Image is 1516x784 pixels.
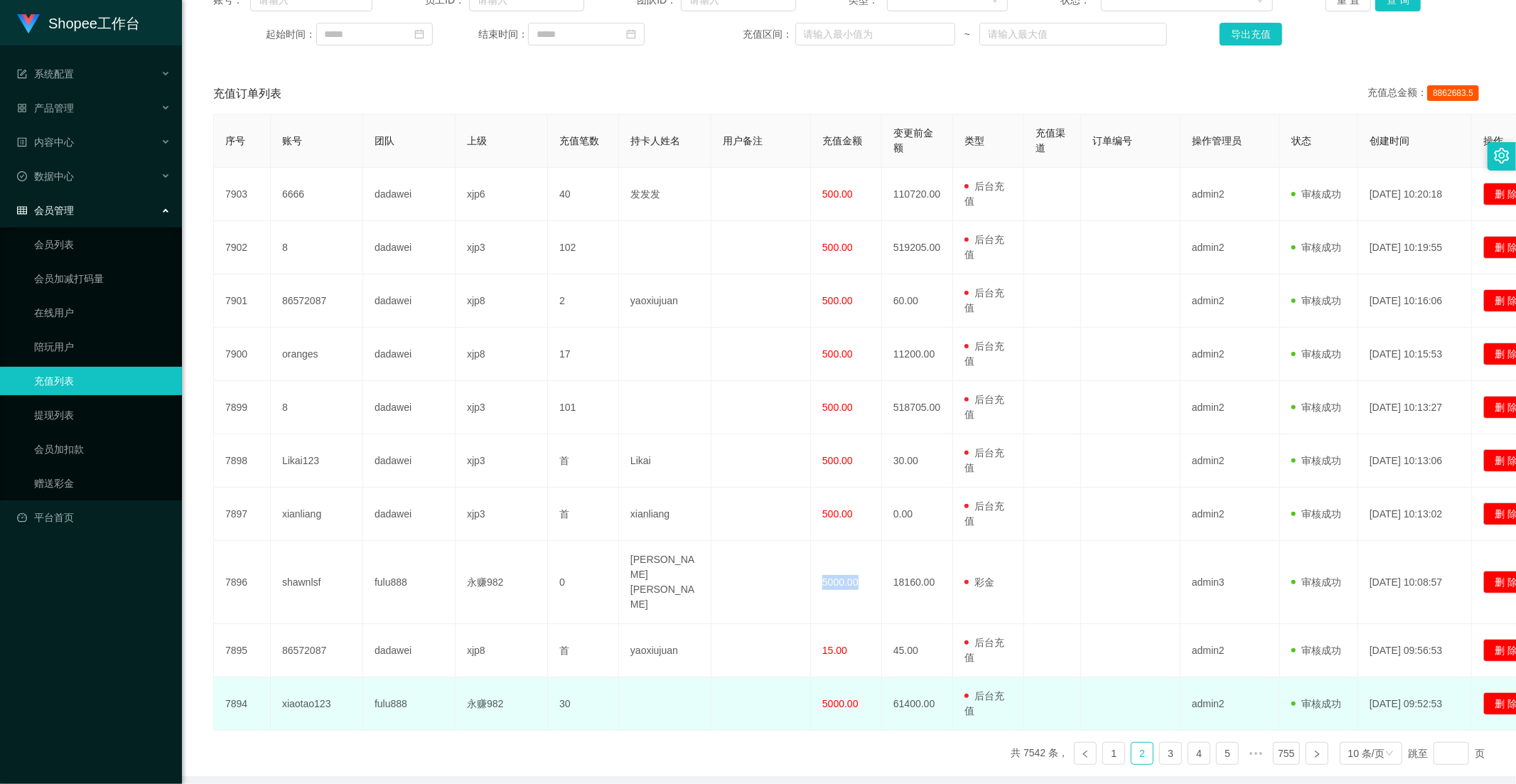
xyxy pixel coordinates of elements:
[1159,742,1182,765] li: 3
[964,340,1004,367] span: 后台充值
[1306,742,1328,765] li: 下一页
[1217,743,1238,764] a: 5
[548,274,619,328] td: 2
[271,541,363,624] td: shawnlsf
[1181,434,1280,488] td: admin2
[964,576,994,588] span: 彩金
[1494,148,1510,163] i: 图标: setting
[1291,455,1341,466] span: 审核成功
[17,103,27,113] i: 图标: appstore-o
[363,328,456,381] td: dadawei
[1291,576,1341,588] span: 审核成功
[619,541,711,624] td: [PERSON_NAME] [PERSON_NAME]
[456,328,548,381] td: xjp8
[822,508,853,520] span: 500.00
[1358,624,1472,677] td: [DATE] 09:56:53
[548,488,619,541] td: 首
[1011,742,1068,765] li: 共 7542 条，
[1291,188,1341,200] span: 审核成功
[822,698,859,709] span: 5000.00
[882,381,953,434] td: 518705.00
[17,102,74,114] span: 产品管理
[17,14,40,34] img: logo.9652507e.png
[1348,743,1385,764] div: 10 条/页
[955,27,980,42] span: ~
[267,27,316,42] span: 起始时间：
[626,29,636,39] i: 图标: calendar
[1358,328,1472,381] td: [DATE] 10:15:53
[1036,127,1065,154] span: 充值渠道
[34,367,171,395] a: 充值列表
[456,221,548,274] td: xjp3
[17,205,74,216] span: 会员管理
[630,135,680,146] span: 持卡人姓名
[34,435,171,463] a: 会员加扣款
[619,434,711,488] td: Likai
[34,230,171,259] a: 会员列表
[964,637,1004,663] span: 后台充值
[964,500,1004,527] span: 后台充值
[822,295,853,306] span: 500.00
[548,541,619,624] td: 0
[548,624,619,677] td: 首
[478,27,528,42] span: 结束时间：
[271,434,363,488] td: Likai123
[964,287,1004,313] span: 后台充值
[964,394,1004,420] span: 后台充值
[882,677,953,731] td: 61400.00
[1367,85,1485,102] div: 充值总金额：
[1102,742,1125,765] li: 1
[822,455,853,466] span: 500.00
[17,205,27,215] i: 图标: table
[1244,742,1267,765] span: •••
[1181,677,1280,731] td: admin2
[363,624,456,677] td: dadawei
[964,447,1004,473] span: 后台充值
[619,488,711,541] td: xianliang
[619,168,711,221] td: 发发发
[893,127,933,154] span: 变更前金额
[467,135,487,146] span: 上级
[882,488,953,541] td: 0.00
[271,221,363,274] td: 8
[548,677,619,731] td: 30
[363,381,456,434] td: dadawei
[363,274,456,328] td: dadawei
[1160,743,1181,764] a: 3
[1291,348,1341,360] span: 审核成功
[1408,742,1485,765] div: 跳至 页
[1188,742,1210,765] li: 4
[271,624,363,677] td: 86572087
[1220,23,1282,45] button: 导出充值
[964,135,984,146] span: 类型
[1358,677,1472,731] td: [DATE] 09:52:53
[1291,645,1341,656] span: 审核成功
[363,488,456,541] td: dadawei
[456,488,548,541] td: xjp3
[282,135,302,146] span: 账号
[723,135,763,146] span: 用户备注
[964,181,1004,207] span: 后台充值
[1291,402,1341,413] span: 审核成功
[1291,508,1341,520] span: 审核成功
[214,677,271,731] td: 7894
[882,274,953,328] td: 60.00
[1181,381,1280,434] td: admin2
[17,171,27,181] i: 图标: check-circle-o
[1274,743,1299,764] a: 755
[34,469,171,498] a: 赠送彩金
[214,381,271,434] td: 7899
[213,85,281,102] span: 充值订单列表
[1291,242,1341,253] span: 审核成功
[1181,168,1280,221] td: admin2
[456,541,548,624] td: 永赚982
[1291,698,1341,709] span: 审核成功
[964,234,1004,260] span: 后台充值
[414,29,424,39] i: 图标: calendar
[214,221,271,274] td: 7902
[882,434,953,488] td: 30.00
[17,68,74,80] span: 系统配置
[822,188,853,200] span: 500.00
[548,328,619,381] td: 17
[1358,541,1472,624] td: [DATE] 10:08:57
